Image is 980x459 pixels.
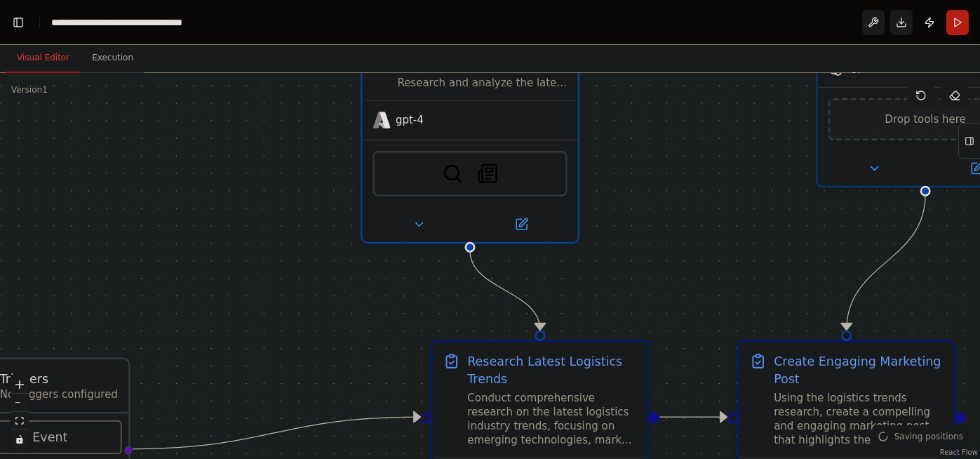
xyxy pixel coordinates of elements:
div: React Flow controls [11,375,29,448]
span: Event [32,429,67,446]
g: Edge from c3233741-dd7d-44d8-b5f1-629d8360f7b2 to cbd9f030-493c-4bd0-9186-b396c12421d5 [462,251,549,330]
button: zoom out [11,394,29,412]
div: Conduct comprehensive research on the latest logistics industry trends, focusing on emerging tech... [467,391,637,447]
div: Research and analyze the latest trends, innovations, and developments in the logistics industry, ... [361,42,579,244]
span: Saving positions [894,431,963,442]
span: Drop tools here [885,110,965,128]
img: SerplyWebSearchTool [442,163,463,184]
div: Version 1 [11,84,48,95]
button: Open in side panel [472,214,571,235]
div: Research and analyze the latest trends, innovations, and developments in the logistics industry, ... [397,76,567,90]
g: Edge from cbd9f030-493c-4bd0-9186-b396c12421d5 to d2fa6d36-ecd0-4d5a-a370-c2c91d588b5a [659,408,727,426]
g: Edge from 4fc186dc-876a-41ab-b8c8-14e050ea2f0a to d2fa6d36-ecd0-4d5a-a370-c2c91d588b5a [838,194,934,330]
div: Using the logistics trends research, create a compelling and engaging marketing post that highlig... [774,391,944,447]
div: Create Engaging Marketing Post [774,352,944,387]
button: zoom in [11,375,29,394]
button: Execution [81,44,145,73]
nav: breadcrumb [51,15,226,29]
span: gpt-4 [396,113,424,127]
g: Edge from triggers to cbd9f030-493c-4bd0-9186-b396c12421d5 [127,408,420,458]
img: SerplyNewsSearchTool [477,163,498,184]
button: fit view [11,412,29,430]
span: gpt-4o-mini [851,60,912,74]
div: Research Latest Logistics Trends [467,352,637,387]
a: React Flow attribution [940,448,978,456]
button: toggle interactivity [11,430,29,448]
button: Visual Editor [6,44,81,73]
button: Hide left sidebar [8,13,28,32]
